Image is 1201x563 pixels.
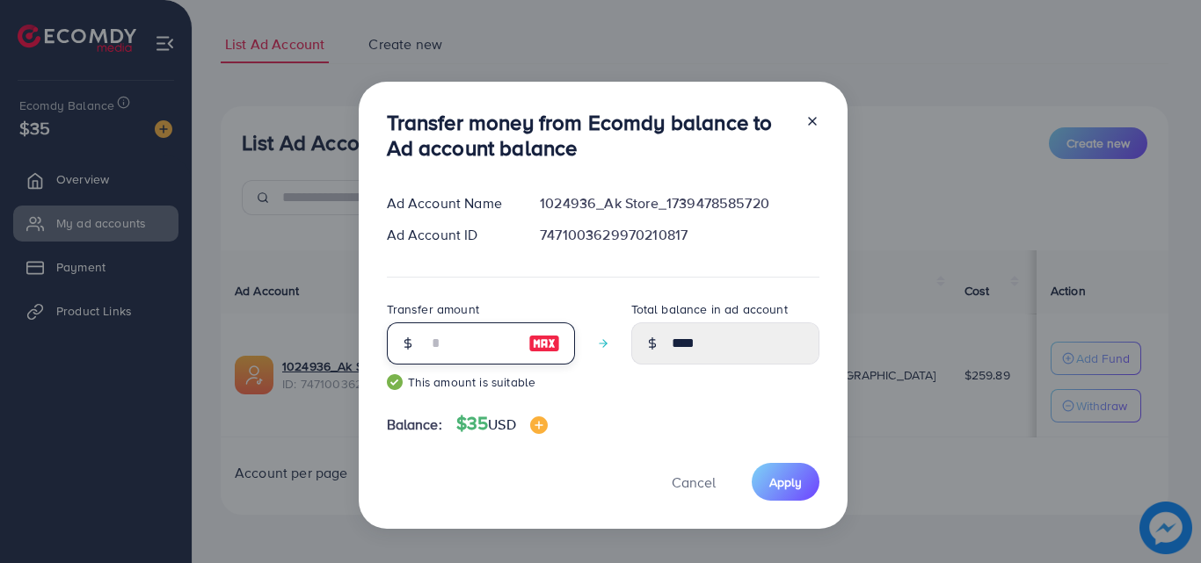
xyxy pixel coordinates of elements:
[650,463,738,501] button: Cancel
[672,473,716,492] span: Cancel
[387,374,403,390] img: guide
[752,463,819,501] button: Apply
[387,110,791,161] h3: Transfer money from Ecomdy balance to Ad account balance
[528,333,560,354] img: image
[631,300,788,318] label: Total balance in ad account
[526,225,833,245] div: 7471003629970210817
[456,413,548,435] h4: $35
[769,473,802,491] span: Apply
[373,193,527,213] div: Ad Account Name
[526,193,833,213] div: 1024936_Ak Store_1739478585720
[530,416,548,434] img: image
[387,373,575,391] small: This amount is suitable
[488,415,515,434] span: USD
[387,300,479,318] label: Transfer amount
[373,225,527,245] div: Ad Account ID
[387,415,442,435] span: Balance:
